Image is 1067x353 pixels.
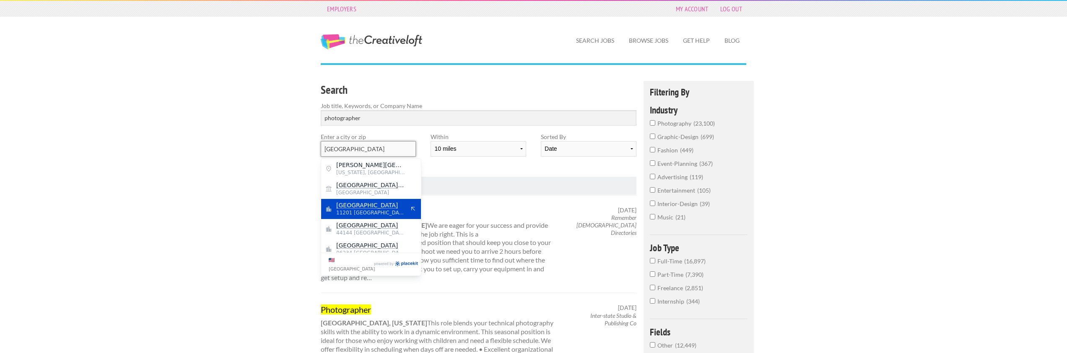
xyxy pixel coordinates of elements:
strong: [GEOGRAPHIC_DATA], [US_STATE] [321,319,427,327]
label: Change country [329,255,373,273]
span: Part-Time [657,271,685,278]
input: interior-design39 [650,201,655,206]
a: Get Help [676,31,717,50]
a: Employers [323,3,361,15]
span: advertising [657,173,690,180]
input: Search [321,110,636,126]
input: music21 [650,214,655,219]
label: Sorted By [541,132,636,141]
label: Job title, Keywords, or Company Name [321,101,636,110]
span: Freelance [657,284,685,291]
mark: [GEOGRAPHIC_DATA] [336,182,404,188]
mark: [GEOGRAPHIC_DATA] [336,222,398,229]
h4: Fields [650,327,748,337]
mark: [GEOGRAPHIC_DATA] [336,202,398,209]
mark: [GEOGRAPHIC_DATA] [336,242,398,249]
div: We are eager for your success and provide you with the tools you need to do the job right. This i... [314,206,561,282]
input: Part-Time7,390 [650,271,655,277]
span: [DATE] [618,206,636,214]
span: 16,897 [684,258,706,265]
span: 2,851 [685,284,703,291]
label: Within [431,132,526,141]
span: photography [657,120,693,127]
span: 367 [699,160,713,167]
a: The Creative Loft [321,34,422,49]
span: Other [657,342,675,349]
a: PlaceKit.io [395,261,418,268]
span: event-planning [657,160,699,167]
input: event-planning367 [650,160,655,166]
span: 23,100 [693,120,715,127]
span: [GEOGRAPHIC_DATA] [336,189,405,196]
span: Internship [657,298,686,305]
span: Full-Time [657,258,684,265]
span: 119 [690,173,703,180]
span: Powered by [374,261,394,268]
input: graphic-design699 [650,134,655,139]
h3: Search [321,82,636,98]
a: Search Jobs [569,31,621,50]
span: 12,449 [675,342,696,349]
h4: Job Type [650,243,748,253]
span: fashion [657,147,680,154]
h4: Filtering By [650,87,748,97]
span: entertainment [657,187,697,194]
span: [GEOGRAPHIC_DATA] [336,181,405,189]
a: Blog [718,31,746,50]
input: advertising119 [650,174,655,179]
span: [DATE] [618,304,636,312]
button: Apply suggestion [409,205,417,213]
span: 06234 [GEOGRAPHIC_DATA] [336,249,405,257]
input: entertainment105 [650,187,655,193]
em: Remember [DEMOGRAPHIC_DATA] Directories [576,214,636,236]
span: 7,390 [685,271,704,278]
span: 11201 [GEOGRAPHIC_DATA] [336,209,405,216]
label: Enter a city or zip [321,132,416,141]
span: interior-design [657,200,700,207]
input: Freelance2,851 [650,285,655,290]
input: photography23,100 [650,120,655,126]
mark: Photographer [321,304,371,314]
em: Inter-state Studio & Publishing Co [590,312,636,327]
a: My Account [672,3,713,15]
span: graphic-design [657,133,701,140]
a: Browse Jobs [622,31,675,50]
input: Full-Time16,897 [650,258,655,263]
span: 44144 [GEOGRAPHIC_DATA] [336,229,405,237]
div: Address suggestions [321,159,421,253]
span: 449 [680,147,693,154]
span: [PERSON_NAME][GEOGRAPHIC_DATA] / [GEOGRAPHIC_DATA] [336,161,405,169]
h4: Industry [650,105,748,115]
input: fashion449 [650,147,655,152]
span: music [657,214,675,221]
span: 699 [701,133,714,140]
a: Log Out [716,3,746,15]
a: Photographer [321,304,554,315]
select: Sort results by [541,141,636,157]
span: 344 [686,298,700,305]
input: Internship344 [650,298,655,304]
span: 105 [697,187,711,194]
span: [US_STATE], [GEOGRAPHIC_DATA] [336,169,405,176]
a: Photographer [321,206,554,217]
span: 39 [700,200,710,207]
span: [GEOGRAPHIC_DATA] [329,266,375,271]
input: Other12,449 [650,342,655,348]
span: 21 [675,214,685,221]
